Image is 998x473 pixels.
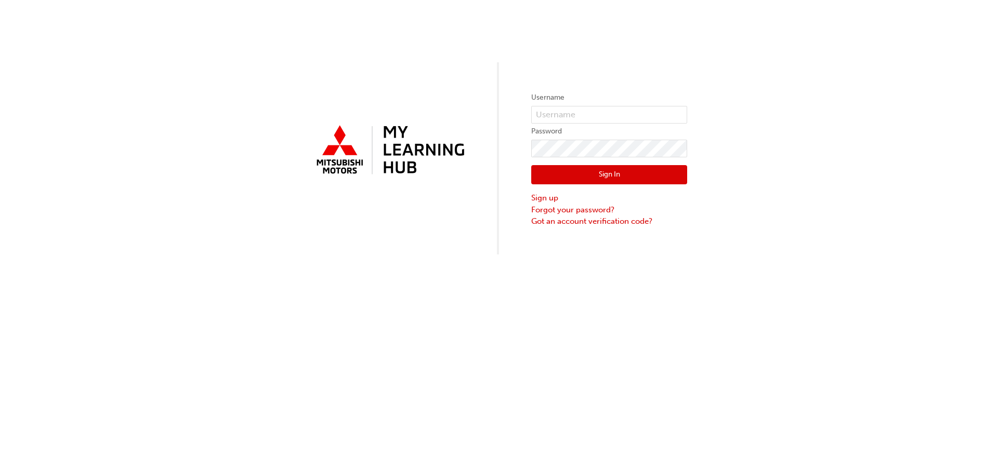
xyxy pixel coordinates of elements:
a: Sign up [531,192,687,204]
input: Username [531,106,687,124]
a: Got an account verification code? [531,215,687,227]
label: Username [531,91,687,104]
button: Sign In [531,165,687,185]
img: mmal [311,121,467,180]
a: Forgot your password? [531,204,687,216]
label: Password [531,125,687,138]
